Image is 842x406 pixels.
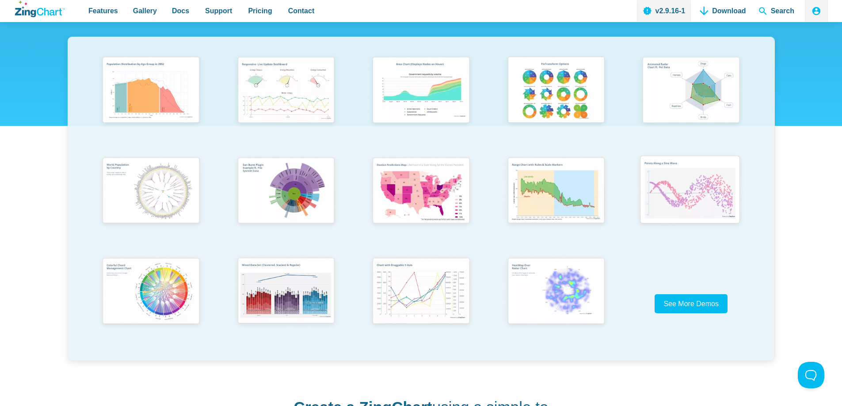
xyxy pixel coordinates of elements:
a: Mixed Data Set (Clustered, Stacked, and Regular) [218,254,354,354]
img: Colorful Chord Management Chart [97,254,205,331]
a: See More Demos [655,294,728,313]
img: Animated Radar Chart ft. Pet Data [637,53,745,129]
span: Support [205,5,232,17]
span: Gallery [133,5,157,17]
img: Mixed Data Set (Clustered, Stacked, and Regular) [232,254,340,330]
a: Animated Radar Chart ft. Pet Data [624,53,759,153]
a: Range Chart with Rultes & Scale Markers [488,153,624,254]
img: Election Predictions Map [367,153,475,230]
a: Population Distribution by Age Group in 2052 [84,53,219,153]
img: Area Chart (Displays Nodes on Hover) [367,53,475,129]
iframe: Toggle Customer Support [798,362,824,388]
img: Responsive Live Update Dashboard [232,53,340,129]
span: Features [88,5,118,17]
img: World Population by Country [97,153,205,231]
a: ZingChart Logo. Click to return to the homepage [15,1,65,17]
img: Range Chart with Rultes & Scale Markers [502,153,610,231]
img: Pie Transform Options [502,53,610,129]
a: Area Chart (Displays Nodes on Hover) [354,53,489,153]
img: Heatmap Over Radar Chart [502,254,610,331]
a: Sun Burst Plugin Example ft. File System Data [218,153,354,254]
span: Docs [172,5,189,17]
a: Heatmap Over Radar Chart [488,254,624,354]
span: Pricing [248,5,272,17]
span: Contact [288,5,315,17]
img: Population Distribution by Age Group in 2052 [97,53,205,129]
a: Pie Transform Options [488,53,624,153]
img: Sun Burst Plugin Example ft. File System Data [232,153,340,230]
a: Chart with Draggable Y-Axis [354,254,489,354]
a: Points Along a Sine Wave [624,153,759,254]
span: See More Demos [663,300,719,307]
a: Election Predictions Map [354,153,489,254]
img: Points Along a Sine Wave [635,151,746,231]
a: Colorful Chord Management Chart [84,254,219,354]
a: Responsive Live Update Dashboard [218,53,354,153]
img: Chart with Draggable Y-Axis [367,254,475,331]
a: World Population by Country [84,153,219,254]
